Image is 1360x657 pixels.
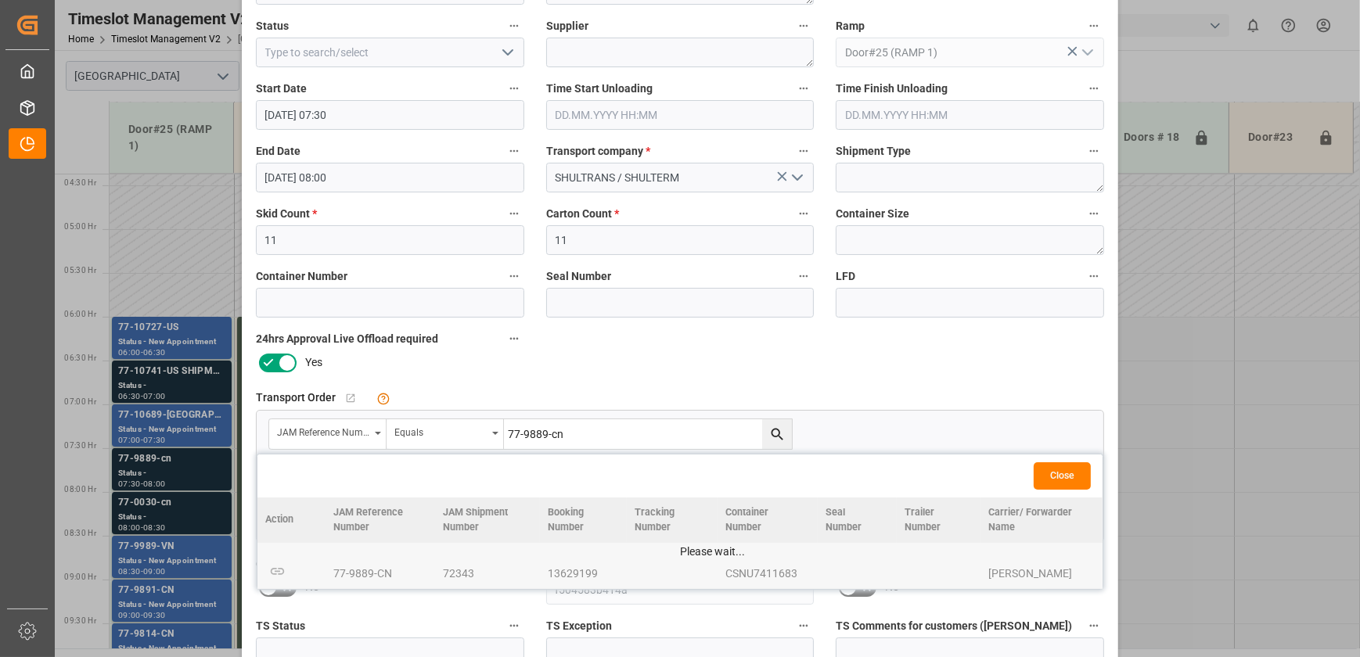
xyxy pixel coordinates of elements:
input: Type to search/select [836,38,1104,67]
button: Seal Number [793,266,814,286]
input: DD.MM.YYYY HH:MM [256,163,524,192]
button: Time Start Unloading [793,78,814,99]
button: open menu [1074,41,1098,65]
span: 24hrs Approval Live Offload required [256,331,438,347]
button: TS Comments for customers ([PERSON_NAME]) [1084,616,1104,636]
input: DD.MM.YYYY HH:MM [256,100,524,130]
button: Time Finish Unloading [1084,78,1104,99]
span: TS Comments for customers ([PERSON_NAME]) [836,618,1072,634]
input: DD.MM.YYYY HH:MM [546,100,815,130]
button: Container Size [1084,203,1104,224]
button: open menu [387,419,504,449]
button: LFD [1084,266,1104,286]
span: Supplier [546,18,588,34]
span: LFD [836,268,855,285]
span: TS Exception [546,618,612,634]
span: Container Size [836,206,909,222]
button: Container Number [504,266,524,286]
span: Yes [305,354,322,371]
button: open menu [495,41,518,65]
span: Container Number [256,268,347,285]
input: DD.MM.YYYY HH:MM [836,100,1104,130]
span: Skid Count [256,206,317,222]
div: JAM Reference Number [277,422,369,440]
button: Skid Count * [504,203,524,224]
button: Transport company * [793,141,814,161]
button: Status [504,16,524,36]
span: Start Date [256,81,307,97]
button: Shipment Type [1084,141,1104,161]
button: open menu [269,419,387,449]
span: Time Finish Unloading [836,81,948,97]
span: Carton Count [546,206,619,222]
span: Ramp [836,18,865,34]
input: Type to search [504,419,792,449]
span: Seal Number [546,268,611,285]
button: Ramp [1084,16,1104,36]
button: Carton Count * [793,203,814,224]
span: Time Start Unloading [546,81,653,97]
span: email notification [256,555,344,572]
button: End Date [504,141,524,161]
button: TS Exception [793,616,814,636]
span: TS Status [256,618,305,634]
button: 24hrs Approval Live Offload required [504,328,524,349]
span: Status [256,18,289,34]
button: search button [762,419,792,449]
span: End Date [256,143,300,160]
button: open menu [785,166,808,190]
span: Shipment Type [836,143,911,160]
button: Close [1034,462,1091,490]
span: Transport company [546,143,650,160]
button: TS Status [504,616,524,636]
input: Type to search/select [256,38,524,67]
span: Transport Order [256,390,336,406]
div: Equals [394,422,487,440]
button: Supplier [793,16,814,36]
button: Start Date [504,78,524,99]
